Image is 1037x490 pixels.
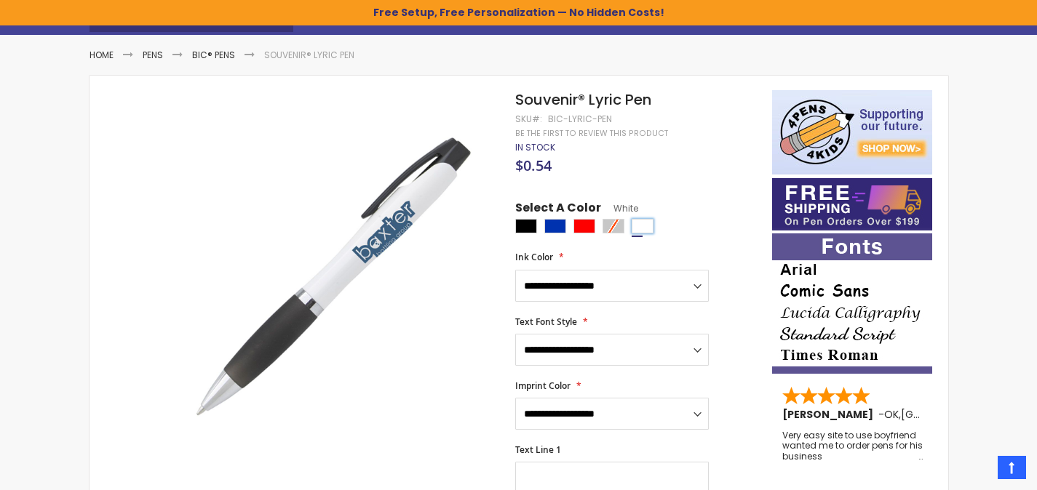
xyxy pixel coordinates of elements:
[192,49,235,61] a: BIC® Pens
[143,49,163,61] a: Pens
[772,233,932,374] img: font-personalization-examples
[264,49,354,61] li: Souvenir® Lyric Pen
[998,456,1026,479] a: Top
[515,141,555,153] span: In stock
[515,113,542,125] strong: SKU
[515,251,553,263] span: Ink Color
[515,379,571,392] span: Imprint Color
[884,407,899,422] span: OK
[573,219,595,233] div: Red
[878,407,1008,422] span: - ,
[515,443,561,456] span: Text Line 1
[515,128,668,139] a: Be the first to review this product
[163,111,496,443] img: white-souvenir-lyric-pen-2024_1.jpg
[544,219,566,233] div: Blue
[632,219,653,233] div: White
[601,202,638,214] span: White
[772,90,932,174] img: 4pens 4 kids
[782,430,923,462] div: Very easy site to use boyfriend wanted me to order pens for his business
[515,316,577,328] span: Text Font Style
[515,219,537,233] div: Black
[515,156,552,175] span: $0.54
[515,89,651,110] span: Souvenir® Lyric Pen
[515,200,601,220] span: Select A Color
[772,178,932,230] img: Free shipping on orders over $199
[548,113,612,125] div: Bic-Lyric-Pen
[90,49,114,61] a: Home
[901,407,1008,422] span: [GEOGRAPHIC_DATA]
[782,407,878,422] span: [PERSON_NAME]
[515,142,555,153] div: Availability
